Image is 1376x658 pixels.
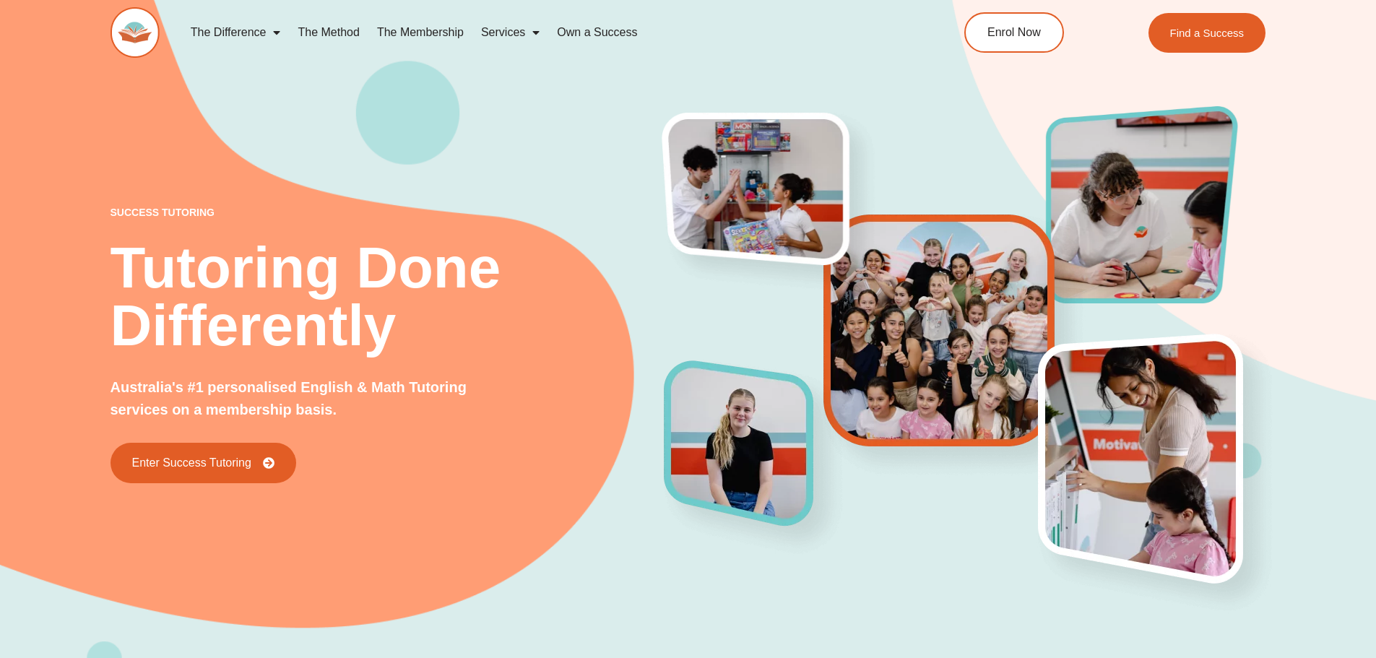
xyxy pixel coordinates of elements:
span: Enrol Now [987,27,1041,38]
a: Find a Success [1148,13,1266,53]
a: Services [472,16,548,49]
nav: Menu [182,16,899,49]
a: Enrol Now [964,12,1064,53]
a: Own a Success [548,16,646,49]
a: The Difference [182,16,290,49]
span: Enter Success Tutoring [132,457,251,469]
a: The Membership [368,16,472,49]
p: Australia's #1 personalised English & Math Tutoring services on a membership basis. [111,376,516,421]
p: success tutoring [111,207,665,217]
a: The Method [289,16,368,49]
span: Find a Success [1170,27,1245,38]
a: Enter Success Tutoring [111,443,296,483]
h2: Tutoring Done Differently [111,239,665,355]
